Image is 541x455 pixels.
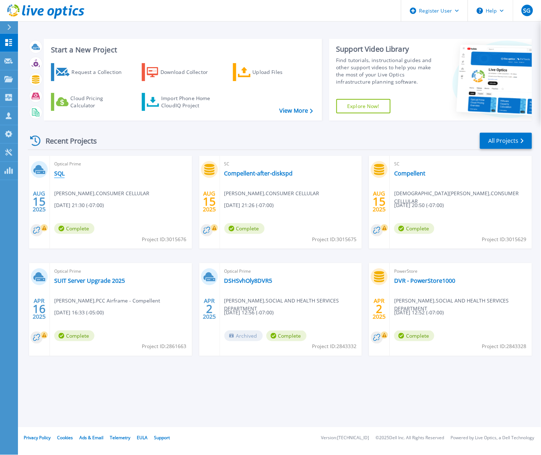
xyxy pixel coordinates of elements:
[54,223,94,234] span: Complete
[394,297,532,313] span: [PERSON_NAME] , SOCIAL AND HEALTH SERVICES DEPARTMENT
[336,57,438,85] div: Find tutorials, instructional guides and other support videos to help you make the most of your L...
[312,343,356,351] span: Project ID: 2843332
[142,343,187,351] span: Project ID: 2861663
[51,46,313,54] h3: Start a New Project
[376,306,383,312] span: 2
[203,198,216,205] span: 15
[253,65,310,79] div: Upload Files
[206,306,213,312] span: 2
[224,309,274,316] span: [DATE] 12:56 (-07:00)
[71,65,129,79] div: Request a Collection
[51,63,131,81] a: Request a Collection
[482,235,527,243] span: Project ID: 3015629
[321,436,369,441] li: Version: [TECHNICAL_ID]
[142,235,187,243] span: Project ID: 3015676
[480,133,532,149] a: All Projects
[54,267,188,275] span: Optical Prime
[33,198,46,205] span: 15
[394,189,532,205] span: [DEMOGRAPHIC_DATA][PERSON_NAME] , CONSUMER CELLULAR
[28,132,107,150] div: Recent Projects
[137,435,148,441] a: EULA
[224,160,358,168] span: SC
[394,309,444,316] span: [DATE] 12:52 (-07:00)
[394,160,528,168] span: SC
[57,435,73,441] a: Cookies
[336,99,391,113] a: Explore Now!
[160,65,218,79] div: Download Collector
[142,63,222,81] a: Download Collector
[373,198,386,205] span: 15
[394,330,434,341] span: Complete
[394,223,434,234] span: Complete
[54,170,65,177] a: SQL
[54,189,149,197] span: [PERSON_NAME] , CONSUMER CELLULAR
[202,188,216,215] div: AUG 2025
[54,160,188,168] span: Optical Prime
[376,436,444,441] li: © 2025 Dell Inc. All Rights Reserved
[54,297,160,305] span: [PERSON_NAME] , PCC Airframe - Compellent
[224,267,358,275] span: Optical Prime
[224,297,362,313] span: [PERSON_NAME] , SOCIAL AND HEALTH SERVICES DEPARTMENT
[394,201,444,209] span: [DATE] 20:50 (-07:00)
[336,44,438,54] div: Support Video Library
[70,95,128,109] div: Cloud Pricing Calculator
[312,235,356,243] span: Project ID: 3015675
[482,343,527,351] span: Project ID: 2843328
[394,170,425,177] a: Compellent
[451,436,535,441] li: Powered by Live Optics, a Dell Technology
[161,95,217,109] div: Import Phone Home CloudIQ Project
[523,8,531,13] span: SG
[33,306,46,312] span: 16
[373,188,386,215] div: AUG 2025
[233,63,313,81] a: Upload Files
[202,296,216,322] div: APR 2025
[54,277,125,284] a: SUIT Server Upgrade 2025
[224,223,265,234] span: Complete
[51,93,131,111] a: Cloud Pricing Calculator
[79,435,103,441] a: Ads & Email
[373,296,386,322] div: APR 2025
[32,188,46,215] div: AUG 2025
[24,435,51,441] a: Privacy Policy
[279,107,313,114] a: View More
[110,435,130,441] a: Telemetry
[224,330,263,341] span: Archived
[266,330,307,341] span: Complete
[224,201,274,209] span: [DATE] 21:26 (-07:00)
[224,170,293,177] a: Compellent-after-diskspd
[394,277,455,284] a: DVR - PowerStore1000
[54,330,94,341] span: Complete
[224,277,272,284] a: DSHSvhOly8DVR5
[224,189,320,197] span: [PERSON_NAME] , CONSUMER CELLULAR
[394,267,528,275] span: PowerStore
[54,309,104,316] span: [DATE] 16:33 (-05:00)
[32,296,46,322] div: APR 2025
[54,201,104,209] span: [DATE] 21:30 (-07:00)
[154,435,170,441] a: Support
